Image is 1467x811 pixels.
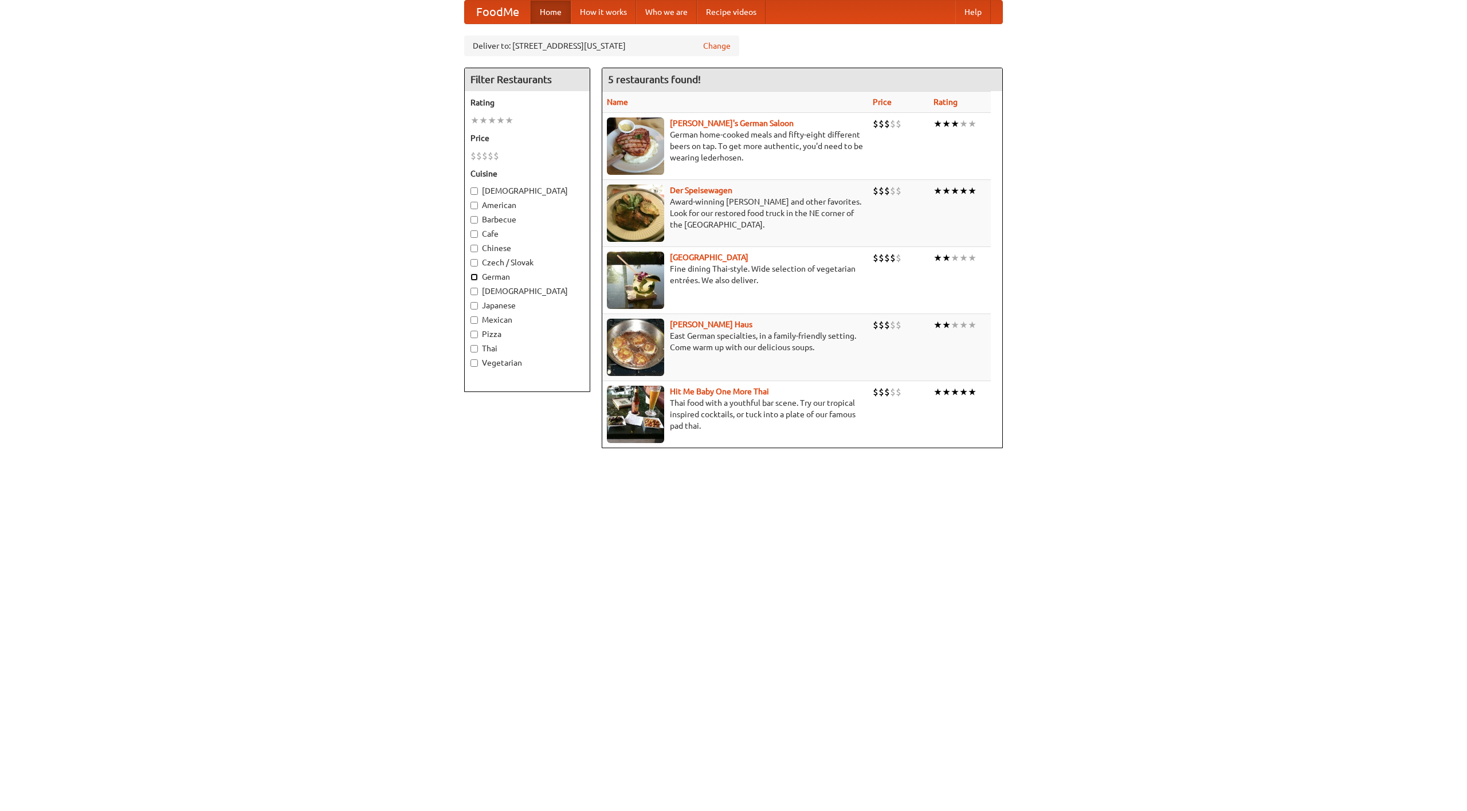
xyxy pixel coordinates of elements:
li: $ [873,185,878,197]
li: $ [884,319,890,331]
li: $ [896,319,901,331]
a: Name [607,97,628,107]
a: Recipe videos [697,1,766,23]
li: $ [873,319,878,331]
li: $ [878,386,884,398]
li: ★ [951,386,959,398]
li: $ [476,150,482,162]
label: Japanese [470,300,584,311]
li: ★ [951,117,959,130]
a: Help [955,1,991,23]
ng-pluralize: 5 restaurants found! [608,74,701,85]
img: satay.jpg [607,252,664,309]
a: [GEOGRAPHIC_DATA] [670,253,748,262]
label: American [470,199,584,211]
li: ★ [951,319,959,331]
li: ★ [968,386,976,398]
li: ★ [488,114,496,127]
li: ★ [933,252,942,264]
a: Price [873,97,892,107]
label: [DEMOGRAPHIC_DATA] [470,185,584,197]
p: German home-cooked meals and fifty-eight different beers on tap. To get more authentic, you'd nee... [607,129,864,163]
img: speisewagen.jpg [607,185,664,242]
input: Japanese [470,302,478,309]
label: [DEMOGRAPHIC_DATA] [470,285,584,297]
input: Vegetarian [470,359,478,367]
label: Vegetarian [470,357,584,369]
li: ★ [933,117,942,130]
input: Pizza [470,331,478,338]
p: East German specialties, in a family-friendly setting. Come warm up with our delicious soups. [607,330,864,353]
a: Who we are [636,1,697,23]
input: American [470,202,478,209]
li: ★ [951,252,959,264]
li: $ [884,252,890,264]
li: ★ [968,117,976,130]
li: $ [873,117,878,130]
li: $ [890,386,896,398]
a: [PERSON_NAME] Haus [670,320,752,329]
li: $ [884,185,890,197]
img: babythai.jpg [607,386,664,443]
li: $ [890,319,896,331]
h5: Cuisine [470,168,584,179]
li: ★ [496,114,505,127]
li: ★ [968,319,976,331]
img: esthers.jpg [607,117,664,175]
a: How it works [571,1,636,23]
label: Chinese [470,242,584,254]
img: kohlhaus.jpg [607,319,664,376]
a: Hit Me Baby One More Thai [670,387,769,396]
label: Mexican [470,314,584,326]
li: ★ [942,319,951,331]
label: Barbecue [470,214,584,225]
li: ★ [968,252,976,264]
p: Fine dining Thai-style. Wide selection of vegetarian entrées. We also deliver. [607,263,864,286]
label: Thai [470,343,584,354]
li: $ [470,150,476,162]
li: $ [873,386,878,398]
li: $ [896,252,901,264]
li: $ [878,252,884,264]
li: $ [890,252,896,264]
a: Der Speisewagen [670,186,732,195]
li: ★ [933,185,942,197]
li: $ [878,117,884,130]
li: ★ [959,252,968,264]
a: FoodMe [465,1,531,23]
input: German [470,273,478,281]
li: ★ [968,185,976,197]
li: ★ [505,114,513,127]
input: Barbecue [470,216,478,224]
li: $ [482,150,488,162]
label: Pizza [470,328,584,340]
li: $ [493,150,499,162]
h4: Filter Restaurants [465,68,590,91]
li: ★ [470,114,479,127]
li: ★ [479,114,488,127]
li: $ [878,185,884,197]
input: Czech / Slovak [470,259,478,267]
li: ★ [951,185,959,197]
li: ★ [933,319,942,331]
a: Rating [933,97,958,107]
input: Mexican [470,316,478,324]
div: Deliver to: [STREET_ADDRESS][US_STATE] [464,36,739,56]
li: $ [884,386,890,398]
input: [DEMOGRAPHIC_DATA] [470,187,478,195]
li: $ [896,117,901,130]
a: Home [531,1,571,23]
a: [PERSON_NAME]'s German Saloon [670,119,794,128]
li: $ [896,185,901,197]
li: ★ [942,185,951,197]
li: $ [890,117,896,130]
li: $ [488,150,493,162]
li: ★ [959,319,968,331]
input: Cafe [470,230,478,238]
input: Thai [470,345,478,352]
